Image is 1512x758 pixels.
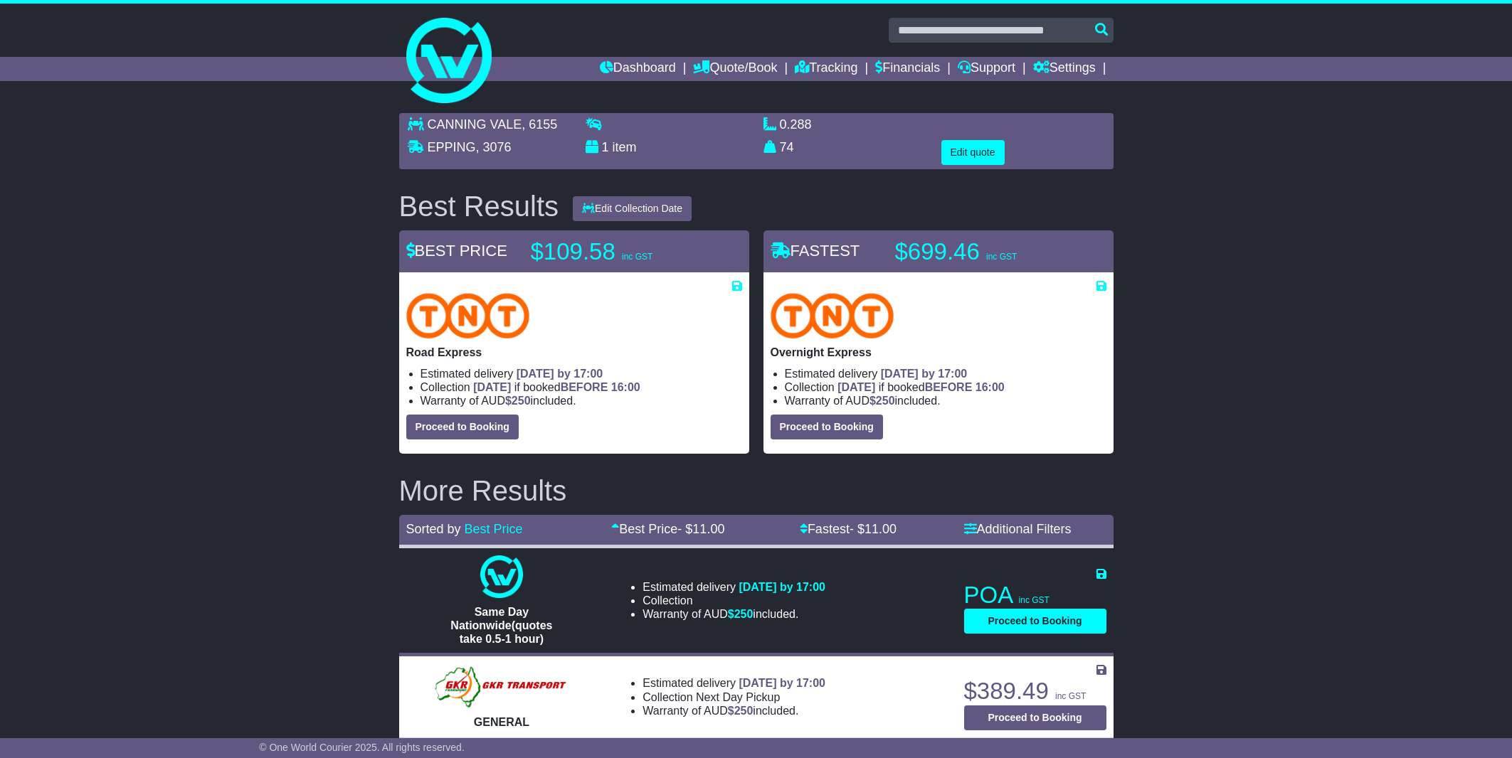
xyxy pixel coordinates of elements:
li: Collection [421,380,742,394]
span: EPPING [428,140,476,154]
span: Sorted by [406,522,461,536]
li: Estimated delivery [421,367,742,380]
span: , 6155 [522,117,557,132]
img: TNT Domestic: Overnight Express [771,293,894,338]
span: 11.00 [865,522,897,536]
span: $ [728,705,754,717]
span: if booked [473,381,640,393]
span: [DATE] [837,381,875,393]
span: - $ [850,522,897,536]
span: BEFORE [925,381,973,393]
span: 250 [512,395,531,407]
span: 250 [876,395,895,407]
span: inc GST [622,252,652,262]
span: BEFORE [561,381,608,393]
span: © One World Courier 2025. All rights reserved. [259,742,465,753]
p: $699.46 [895,237,1073,266]
span: 0.288 [780,117,812,132]
li: Warranty of AUD included. [421,394,742,407]
span: [DATE] by 17:00 [881,368,968,380]
span: Next Day Pickup [696,691,780,703]
span: 74 [780,140,794,154]
a: Additional Filters [964,522,1072,536]
li: Warranty of AUD included. [643,704,825,717]
span: BEST PRICE [406,242,507,260]
button: Proceed to Booking [964,609,1106,634]
p: $389.49 [964,677,1106,705]
a: Tracking [795,57,857,81]
span: inc GST [986,252,1017,262]
a: Best Price [465,522,523,536]
li: Estimated delivery [643,580,825,594]
span: 16:00 [976,381,1005,393]
span: 11.00 [692,522,724,536]
span: , 3076 [476,140,512,154]
span: $ [728,608,754,620]
img: GKR: GENERAL [434,666,570,708]
p: Overnight Express [771,346,1106,359]
img: One World Courier: Same Day Nationwide(quotes take 0.5-1 hour) [480,555,523,598]
button: Proceed to Booking [771,415,883,439]
span: Same Day Nationwide(quotes take 0.5-1 hour) [450,606,552,645]
span: item [613,140,637,154]
a: Settings [1033,57,1096,81]
span: inc GST [1055,691,1086,701]
div: Best Results [392,191,566,222]
li: Estimated delivery [643,676,825,690]
span: 250 [734,705,754,717]
span: 250 [734,608,754,620]
p: POA [964,581,1106,609]
span: 16:00 [611,381,640,393]
li: Estimated delivery [785,367,1106,380]
button: Edit Collection Date [573,196,692,221]
a: Quote/Book [693,57,777,81]
span: CANNING VALE [428,117,522,132]
a: Financials [875,57,940,81]
span: [DATE] by 17:00 [517,368,603,380]
li: Warranty of AUD included. [785,394,1106,407]
span: [DATE] by 17:00 [739,581,825,593]
button: Edit quote [941,140,1005,165]
span: if booked [837,381,1004,393]
a: Dashboard [600,57,676,81]
p: Road Express [406,346,742,359]
li: Collection [785,380,1106,394]
span: $ [505,395,531,407]
span: GENERAL [474,716,529,728]
span: - $ [677,522,724,536]
h2: More Results [399,475,1114,506]
button: Proceed to Booking [964,705,1106,730]
span: [DATE] by 17:00 [739,677,825,689]
span: inc GST [1019,595,1050,605]
a: Fastest- $11.00 [800,522,897,536]
li: Collection [643,594,825,607]
button: Proceed to Booking [406,415,519,439]
span: 1 [602,140,609,154]
img: TNT Domestic: Road Express [406,293,530,338]
a: Support [958,57,1015,81]
a: Best Price- $11.00 [611,522,724,536]
span: [DATE] [473,381,511,393]
li: Collection [643,690,825,704]
span: $ [869,395,895,407]
span: FASTEST [771,242,860,260]
li: Warranty of AUD included. [643,607,825,621]
p: $109.58 [531,237,709,266]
